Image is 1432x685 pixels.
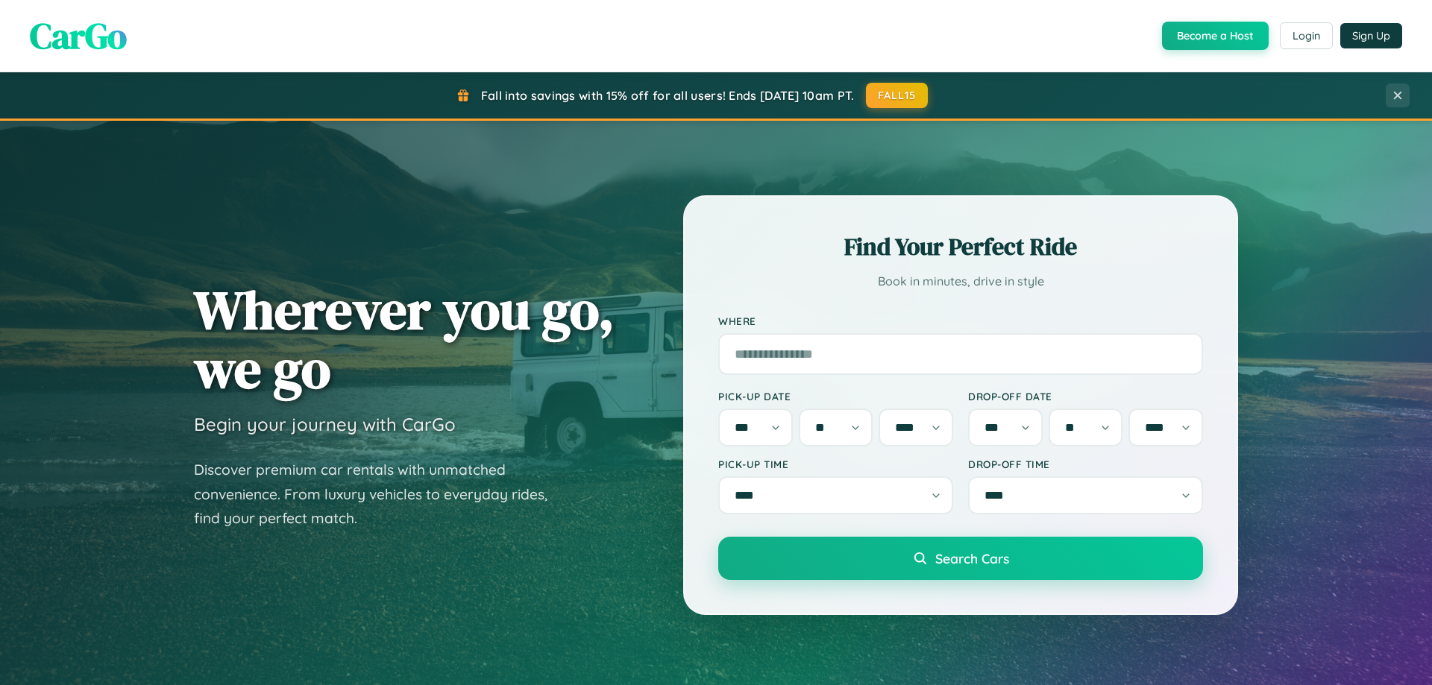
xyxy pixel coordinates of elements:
button: Sign Up [1340,23,1402,48]
label: Pick-up Date [718,390,953,403]
button: FALL15 [866,83,929,108]
p: Book in minutes, drive in style [718,271,1203,292]
h1: Wherever you go, we go [194,280,615,398]
p: Discover premium car rentals with unmatched convenience. From luxury vehicles to everyday rides, ... [194,458,567,531]
label: Drop-off Time [968,458,1203,470]
h3: Begin your journey with CarGo [194,413,456,435]
label: Pick-up Time [718,458,953,470]
span: CarGo [30,11,127,60]
label: Where [718,315,1203,327]
label: Drop-off Date [968,390,1203,403]
span: Fall into savings with 15% off for all users! Ends [DATE] 10am PT. [481,88,855,103]
button: Search Cars [718,537,1203,580]
span: Search Cars [935,550,1009,566]
button: Login [1280,22,1333,49]
h2: Find Your Perfect Ride [718,230,1203,263]
button: Become a Host [1162,22,1269,50]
